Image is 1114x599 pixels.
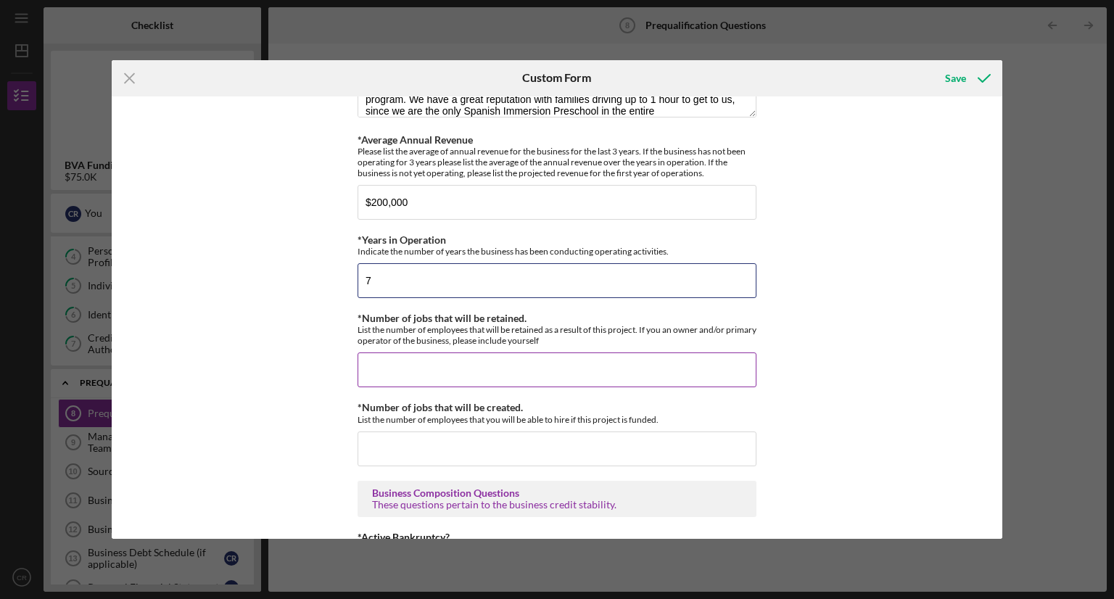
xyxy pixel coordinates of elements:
div: List the number of employees that you will be able to hire if this project is funded. [358,414,756,425]
div: *Active Bankruptcy? [358,532,756,543]
div: These questions pertain to the business credit stability. [372,499,742,511]
div: List the number of employees that will be retained as a result of this project. If you an owner a... [358,324,756,346]
div: Please list the average of annual revenue for the business for the last 3 years. If the business ... [358,146,756,178]
label: *Average Annual Revenue [358,133,473,146]
label: *Number of jobs that will be retained. [358,312,527,324]
label: *Number of jobs that will be created. [358,401,523,413]
div: Save [945,64,966,93]
div: Indicate the number of years the business has been conducting operating activities. [358,246,756,257]
button: Save [931,64,1002,93]
label: *Years in Operation [358,234,446,246]
div: Business Composition Questions [372,487,742,499]
h6: Custom Form [522,71,591,84]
